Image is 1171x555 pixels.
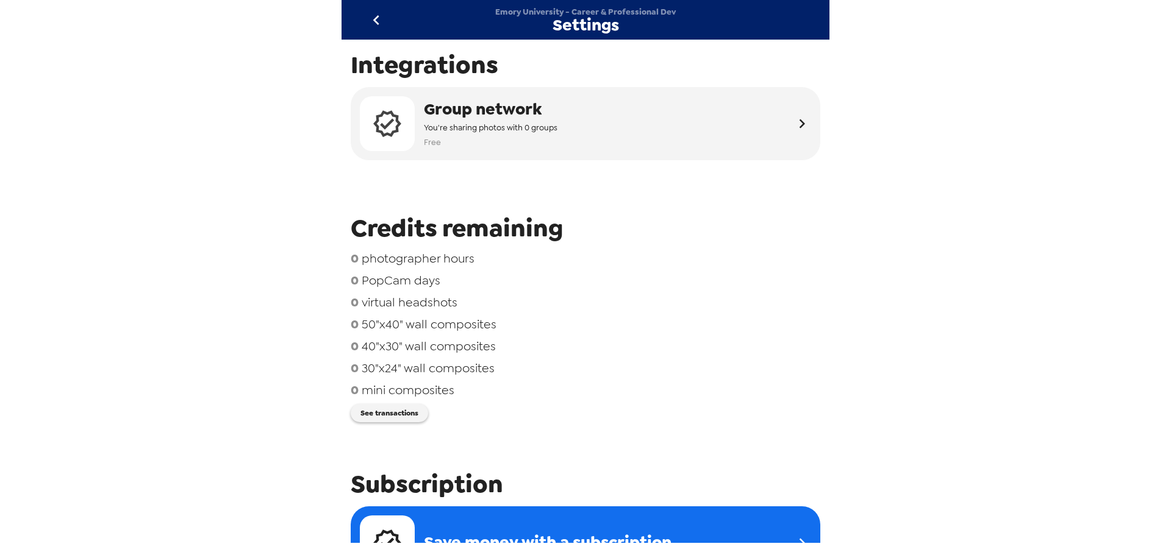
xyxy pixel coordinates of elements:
span: mini composites [362,382,454,398]
span: 0 [351,316,359,332]
span: 50"x40" wall composites [362,316,496,332]
span: Emory University - Career & Professional Dev [495,7,676,17]
span: 0 [351,272,359,288]
span: Subscription [351,468,820,500]
span: Save money with a subscription [424,531,671,554]
span: 0 [351,294,359,310]
button: Group networkYou're sharing photos with 0 groupsFree [351,87,820,160]
span: 0 [351,338,359,354]
span: photographer hours [362,250,474,266]
span: 0 [351,382,359,398]
span: 0 [351,360,359,376]
span: 40"x30" wall composites [362,338,496,354]
span: 0 [351,250,359,266]
span: Integrations [351,49,820,81]
span: Free [424,135,557,149]
span: Credits remaining [351,212,820,244]
span: Group network [424,98,557,121]
span: 30"x24" wall composites [362,360,495,376]
button: See transactions [351,404,428,422]
span: You're sharing photos with 0 groups [424,121,557,135]
span: virtual headshots [362,294,457,310]
span: PopCam days [362,272,440,288]
span: Settings [553,17,619,34]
